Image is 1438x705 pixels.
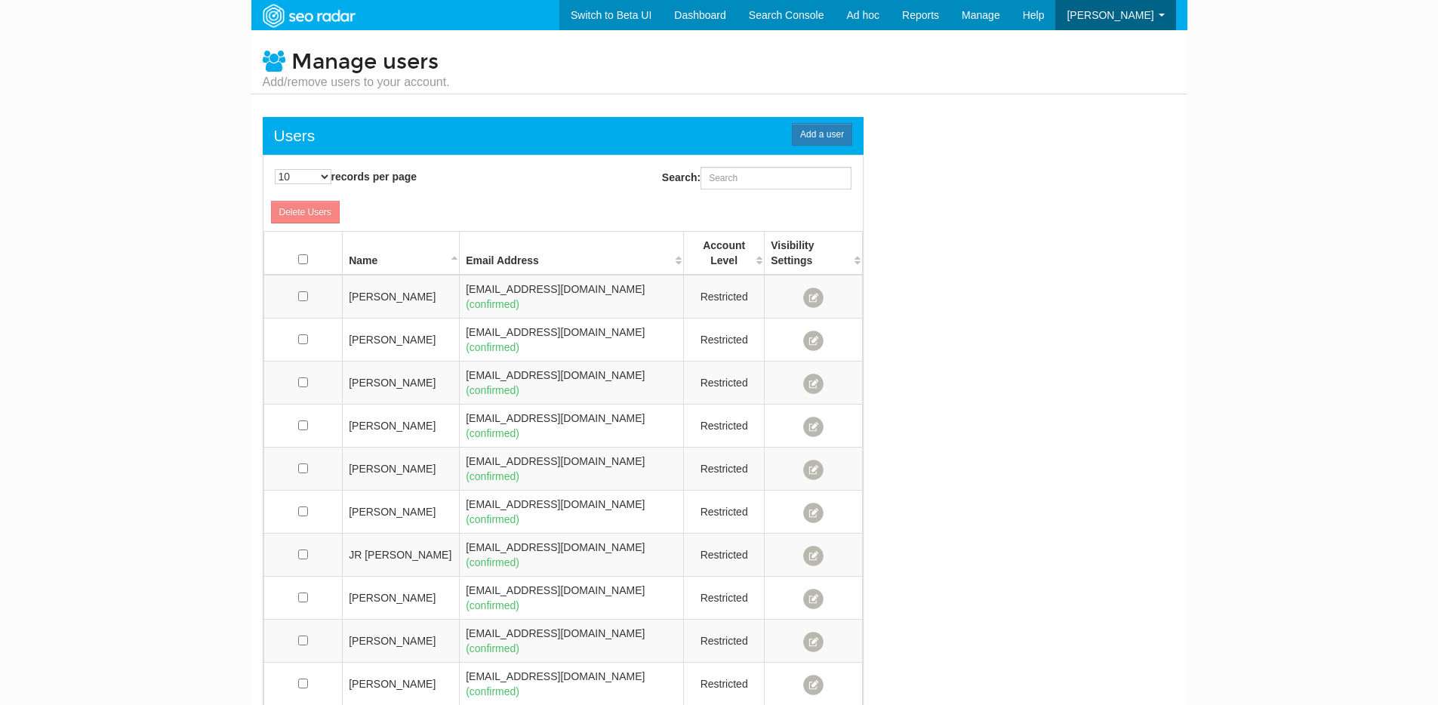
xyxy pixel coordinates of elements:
[343,491,460,534] td: [PERSON_NAME]
[466,341,519,353] span: (confirmed)
[792,123,852,146] span: Add a user
[803,675,824,695] span: Manage User's domains
[684,362,765,405] td: Restricted
[684,232,765,276] th: Account Level: activate to sort column ascending
[460,405,684,448] td: [EMAIL_ADDRESS][DOMAIN_NAME]
[684,275,765,319] td: Restricted
[466,556,519,568] span: (confirmed)
[902,9,939,21] span: Reports
[701,167,851,189] input: Search:
[684,620,765,663] td: Restricted
[1023,9,1045,21] span: Help
[803,331,824,351] span: Manage User's domains
[803,546,824,566] span: Manage User's domains
[460,620,684,663] td: [EMAIL_ADDRESS][DOMAIN_NAME]
[684,319,765,362] td: Restricted
[684,448,765,491] td: Restricted
[803,503,824,523] span: Manage User's domains
[271,201,340,223] a: Delete Users
[274,125,316,147] div: Users
[460,319,684,362] td: [EMAIL_ADDRESS][DOMAIN_NAME]
[803,417,824,437] span: Manage User's domains
[343,319,460,362] td: [PERSON_NAME]
[466,685,519,697] span: (confirmed)
[1067,9,1153,21] span: [PERSON_NAME]
[275,169,417,184] label: records per page
[684,491,765,534] td: Restricted
[662,167,851,189] label: Search:
[291,49,439,75] span: Manage users
[466,384,519,396] span: (confirmed)
[803,589,824,609] span: Manage User's domains
[803,374,824,394] span: Manage User's domains
[962,9,1000,21] span: Manage
[343,275,460,319] td: [PERSON_NAME]
[466,470,519,482] span: (confirmed)
[343,577,460,620] td: [PERSON_NAME]
[257,2,361,29] img: SEORadar
[684,534,765,577] td: Restricted
[684,405,765,448] td: Restricted
[460,232,684,276] th: Email Address: activate to sort column ascending
[343,620,460,663] td: [PERSON_NAME]
[466,642,519,654] span: (confirmed)
[846,9,879,21] span: Ad hoc
[466,599,519,611] span: (confirmed)
[466,427,519,439] span: (confirmed)
[460,491,684,534] td: [EMAIL_ADDRESS][DOMAIN_NAME]
[460,577,684,620] td: [EMAIL_ADDRESS][DOMAIN_NAME]
[460,362,684,405] td: [EMAIL_ADDRESS][DOMAIN_NAME]
[803,460,824,480] span: Manage User's domains
[343,232,460,276] th: Name: activate to sort column descending
[460,275,684,319] td: [EMAIL_ADDRESS][DOMAIN_NAME]
[343,405,460,448] td: [PERSON_NAME]
[803,632,824,652] span: Manage User's domains
[275,169,331,184] select: records per page
[466,298,519,310] span: (confirmed)
[460,534,684,577] td: [EMAIL_ADDRESS][DOMAIN_NAME]
[343,534,460,577] td: JR [PERSON_NAME]
[343,448,460,491] td: [PERSON_NAME]
[684,577,765,620] td: Restricted
[263,74,450,91] small: Add/remove users to your account.
[460,448,684,491] td: [EMAIL_ADDRESS][DOMAIN_NAME]
[466,513,519,525] span: (confirmed)
[765,232,863,276] th: Visibility Settings: activate to sort column ascending
[749,9,824,21] span: Search Console
[343,362,460,405] td: [PERSON_NAME]
[803,288,824,308] span: Manage User's domains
